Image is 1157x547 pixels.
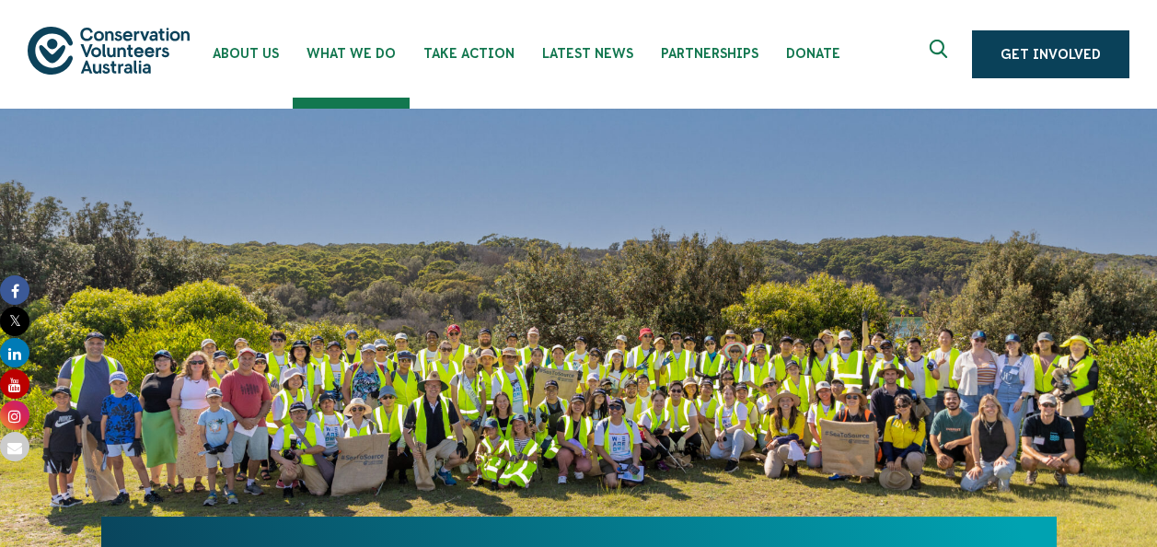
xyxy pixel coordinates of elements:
[307,46,396,61] span: What We Do
[28,27,190,74] img: logo.svg
[542,46,633,61] span: Latest News
[786,46,840,61] span: Donate
[213,46,279,61] span: About Us
[972,30,1129,78] a: Get Involved
[661,46,758,61] span: Partnerships
[919,32,963,76] button: Expand search box Close search box
[423,46,515,61] span: Take Action
[930,40,953,69] span: Expand search box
